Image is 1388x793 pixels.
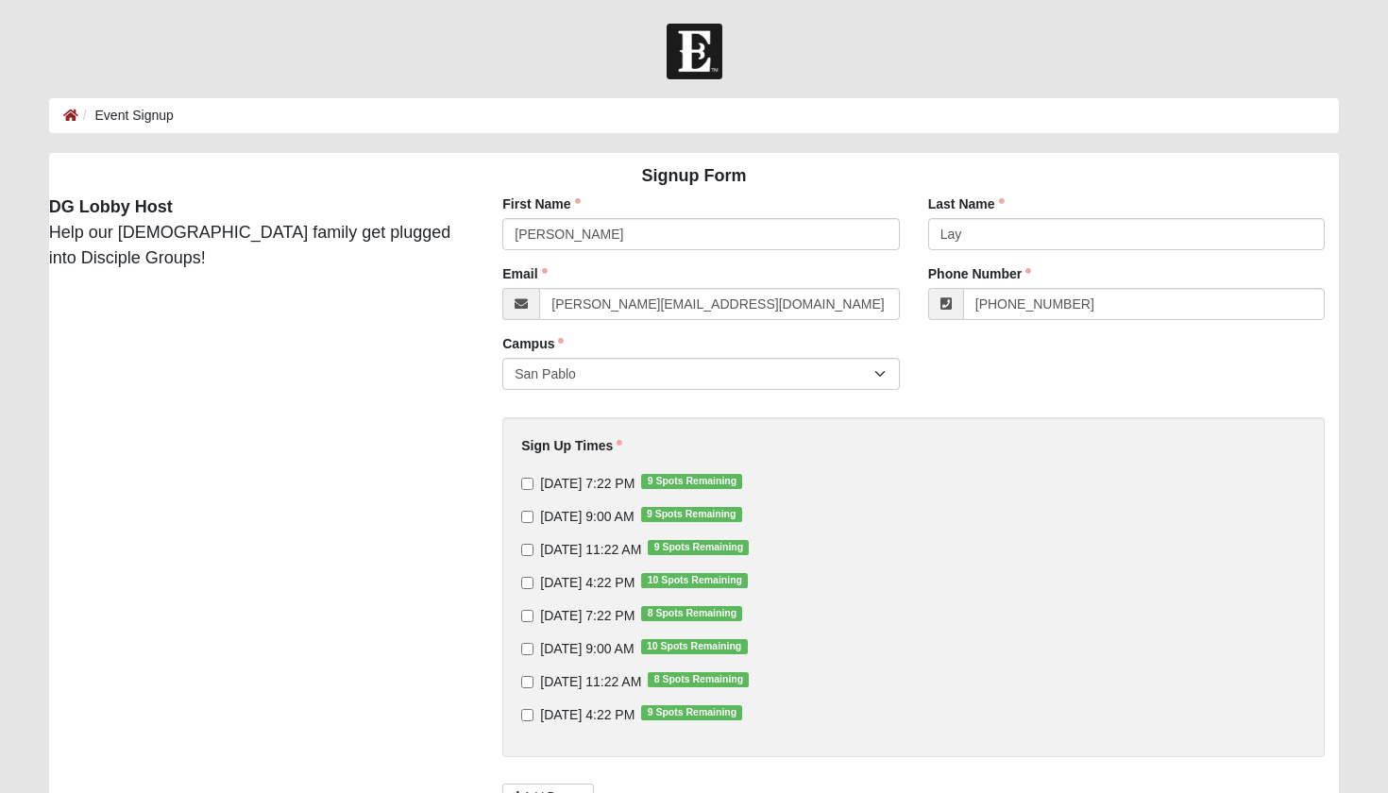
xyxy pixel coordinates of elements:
div: Help our [DEMOGRAPHIC_DATA] family get plugged into Disciple Groups! [35,194,475,271]
span: 8 Spots Remaining [641,606,742,621]
img: Church of Eleven22 Logo [667,24,722,79]
h4: Signup Form [49,166,1340,187]
span: [DATE] 11:22 AM [540,674,641,689]
label: Sign Up Times [521,436,622,455]
label: Phone Number [928,264,1032,283]
input: [DATE] 9:00 AM9 Spots Remaining [521,511,533,523]
span: 9 Spots Remaining [641,705,742,720]
span: 8 Spots Remaining [648,672,749,687]
span: [DATE] 7:22 PM [540,476,635,491]
span: [DATE] 4:22 PM [540,707,635,722]
span: [DATE] 9:00 AM [540,509,634,524]
input: [DATE] 7:22 PM8 Spots Remaining [521,610,533,622]
span: 10 Spots Remaining [641,639,748,654]
input: [DATE] 7:22 PM9 Spots Remaining [521,478,533,490]
span: 9 Spots Remaining [641,474,742,489]
label: Campus [502,334,564,353]
input: [DATE] 11:22 AM8 Spots Remaining [521,676,533,688]
li: Event Signup [78,106,174,126]
span: 9 Spots Remaining [641,507,742,522]
input: [DATE] 11:22 AM9 Spots Remaining [521,544,533,556]
span: 9 Spots Remaining [648,540,749,555]
label: Email [502,264,547,283]
span: 10 Spots Remaining [641,573,748,588]
input: [DATE] 4:22 PM9 Spots Remaining [521,709,533,721]
span: [DATE] 9:00 AM [540,641,634,656]
span: [DATE] 7:22 PM [540,608,635,623]
label: First Name [502,194,580,213]
label: Last Name [928,194,1005,213]
span: [DATE] 11:22 AM [540,542,641,557]
input: [DATE] 4:22 PM10 Spots Remaining [521,577,533,589]
span: [DATE] 4:22 PM [540,575,635,590]
input: [DATE] 9:00 AM10 Spots Remaining [521,643,533,655]
strong: DG Lobby Host [49,197,173,216]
